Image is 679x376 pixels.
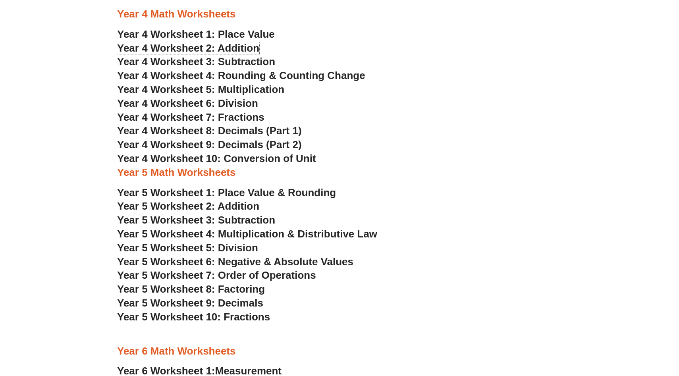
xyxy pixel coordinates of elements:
a: Year 4 Worksheet 2: Addition [117,42,259,54]
a: Year 4 Worksheet 9: Decimals (Part 2) [117,139,302,150]
a: Year 5 Worksheet 6: Negative & Absolute Values [117,256,353,268]
a: Year 4 Worksheet 5: Multiplication [117,83,284,95]
a: Year 5 Worksheet 8: Factoring [117,283,265,295]
iframe: Chat Widget [543,286,679,376]
a: Year 5 Worksheet 1: Place Value & Rounding [117,187,336,199]
a: Year 5 Worksheet 9: Decimals [117,297,263,309]
a: Year 4 Worksheet 7: Fractions [117,111,264,123]
a: Year 5 Worksheet 7: Order of Operations [117,269,316,281]
a: Year 5 Worksheet 3: Subtraction [117,214,275,226]
a: Year 4 Worksheet 1: Place Value [117,28,275,40]
a: Year 4 Worksheet 3: Subtraction [117,56,275,67]
a: Year 5 Worksheet 5: Division [117,242,258,254]
a: Year 5 Worksheet 2: Addition [117,200,259,212]
h3: Year 5 Math Worksheets [117,166,562,179]
a: Year 4 Worksheet 10: Conversion of Unit [117,152,316,164]
a: Year 4 Worksheet 4: Rounding & Counting Change [117,69,365,81]
h3: Year 4 Math Worksheets [117,8,562,21]
h3: Year 6 Math Worksheets [117,345,562,358]
a: Year 4 Worksheet 6: Division [117,97,258,109]
a: Year 5 Worksheet 4: Multiplication & Distributive Law [117,228,377,240]
a: Year 5 Worksheet 10: Fractions [117,311,270,323]
a: Year 4 Worksheet 8: Decimals (Part 1) [117,125,302,137]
